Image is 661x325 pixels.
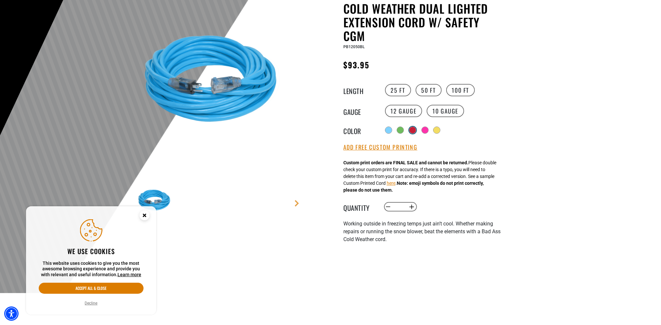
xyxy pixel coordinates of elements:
img: Light Blue [136,182,174,220]
span: PB12050BL [343,45,365,49]
span: $93.95 [343,59,369,71]
strong: Note: emoji symbols do not print correctly, please do not use them. [343,181,484,193]
strong: Custom print orders are FINAL SALE and cannot be returned. [343,160,468,165]
h1: Cold Weather Dual Lighted Extension Cord w/ Safety CGM [343,2,503,43]
button: here [387,180,395,187]
aside: Cookie Consent [26,206,156,315]
button: Decline [83,300,100,306]
span: Working outside in freezing temps just ain’t cool. Whether making repairs or running the snow blo... [343,221,501,242]
button: Close this option [133,206,156,226]
label: 10 Gauge [427,105,464,117]
label: 100 FT [446,84,475,96]
label: 12 Gauge [385,105,422,117]
button: Accept all & close [39,283,144,294]
h2: We use cookies [39,247,144,255]
div: Please double check your custom print for accuracy. If there is a typo, you will need to delete t... [343,159,496,194]
a: Next [294,200,300,207]
label: Quantity [343,203,376,211]
a: This website uses cookies to give you the most awesome browsing experience and provide you with r... [117,272,141,277]
img: Light Blue [136,3,293,160]
button: Add Free Custom Printing [343,144,417,151]
legend: Color [343,126,376,134]
p: This website uses cookies to give you the most awesome browsing experience and provide you with r... [39,261,144,278]
legend: Length [343,86,376,94]
legend: Gauge [343,107,376,115]
div: Accessibility Menu [4,306,19,321]
label: 50 FT [416,84,442,96]
label: 25 FT [385,84,411,96]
